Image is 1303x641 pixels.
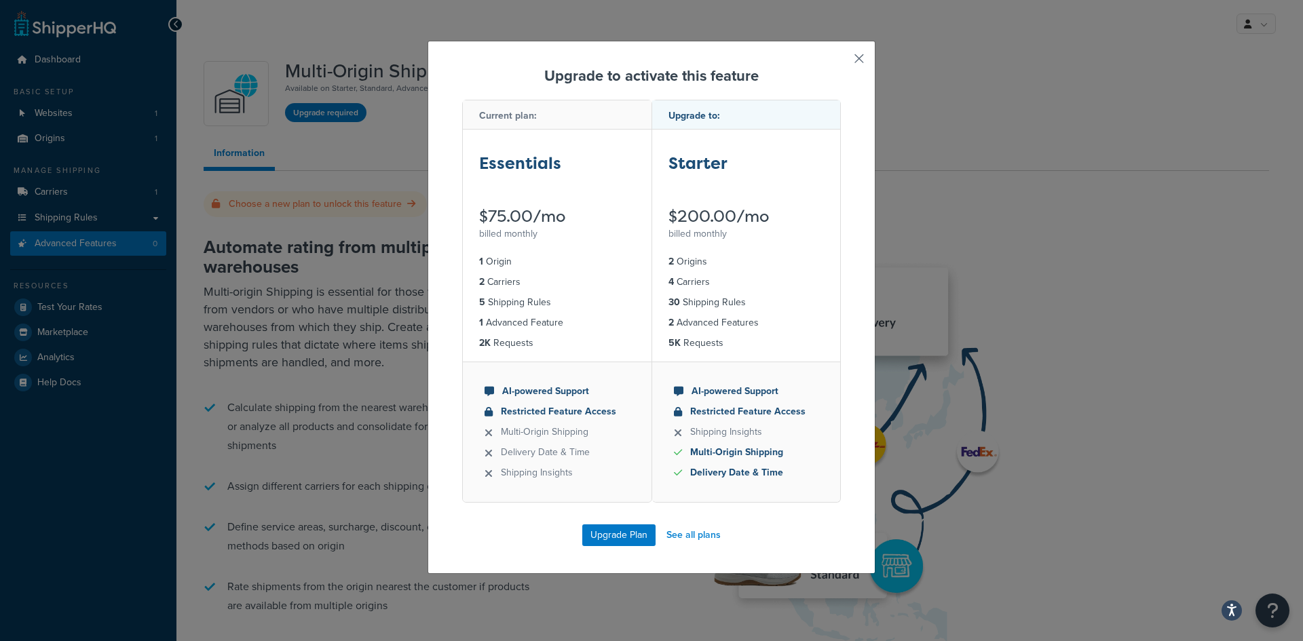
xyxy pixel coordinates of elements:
[668,152,728,174] strong: Starter
[479,208,635,225] div: $75.00/mo
[479,254,483,269] strong: 1
[674,465,819,480] li: Delivery Date & Time
[479,275,485,289] strong: 2
[479,225,635,244] div: billed monthly
[666,526,721,545] a: See all plans
[674,445,819,460] li: Multi-Origin Shipping
[479,254,635,269] li: Origin
[479,336,491,350] strong: 2K
[674,404,819,419] li: Restricted Feature Access
[652,100,841,130] div: Upgrade to:
[485,465,630,480] li: Shipping Insights
[544,64,759,87] strong: Upgrade to activate this feature
[674,384,819,399] li: AI-powered Support
[668,295,680,309] strong: 30
[479,152,561,174] strong: Essentials
[479,315,483,330] strong: 1
[668,275,825,290] li: Carriers
[668,208,825,225] div: $200.00/mo
[479,315,635,330] li: Advanced Feature
[668,336,681,350] strong: 5K
[668,315,825,330] li: Advanced Features
[479,275,635,290] li: Carriers
[668,315,674,330] strong: 2
[485,425,630,440] li: Multi-Origin Shipping
[479,336,635,351] li: Requests
[485,384,630,399] li: AI-powered Support
[463,100,651,130] div: Current plan:
[479,295,635,310] li: Shipping Rules
[582,524,656,546] button: Upgrade Plan
[485,404,630,419] li: Restricted Feature Access
[479,295,485,309] strong: 5
[485,445,630,460] li: Delivery Date & Time
[668,254,825,269] li: Origins
[668,275,674,289] strong: 4
[668,295,825,310] li: Shipping Rules
[668,254,674,269] strong: 2
[674,425,819,440] li: Shipping Insights
[668,225,825,244] div: billed monthly
[668,336,825,351] li: Requests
